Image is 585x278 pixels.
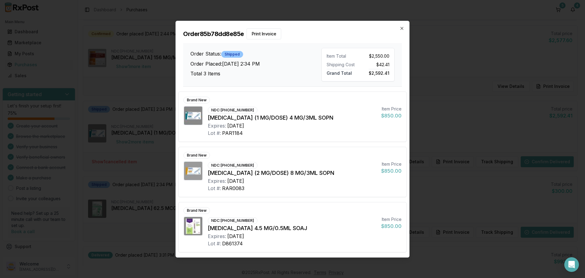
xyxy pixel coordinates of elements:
[183,28,402,39] h2: Order 85b78dd8e85e
[227,177,244,185] div: [DATE]
[208,217,257,224] div: NDC: [PHONE_NUMBER]
[208,233,226,240] div: Expires:
[222,240,243,247] div: D861374
[369,69,389,76] span: $2,592.41
[184,107,202,125] img: Ozempic (1 MG/DOSE) 4 MG/3ML SOPN
[208,224,376,233] div: [MEDICAL_DATA] 4.5 MG/0.5ML SOAJ
[327,62,356,68] div: Shipping Cost
[381,222,402,230] div: $850.00
[184,162,202,180] img: Ozempic (2 MG/DOSE) 8 MG/3ML SOPN
[183,97,210,103] div: Brand New
[246,28,282,39] button: Print Invoice
[227,233,244,240] div: [DATE]
[190,50,321,57] h3: Order Status:
[208,177,226,185] div: Expires:
[381,167,402,175] div: $850.00
[381,216,402,222] div: Item Price
[327,69,352,76] span: Grand Total
[222,185,244,192] div: RAR0083
[327,53,356,59] div: Item Total
[208,240,221,247] div: Lot #:
[360,62,389,68] div: $42.41
[208,162,257,169] div: NDC: [PHONE_NUMBER]
[208,129,221,137] div: Lot #:
[190,70,321,77] h3: Total 3 Items
[183,207,210,214] div: Brand New
[360,53,389,59] div: $2,550.00
[183,152,210,159] div: Brand New
[381,112,402,119] div: $850.00
[381,106,402,112] div: Item Price
[221,51,243,57] div: Shipped
[208,185,221,192] div: Lot #:
[208,169,376,177] div: [MEDICAL_DATA] (2 MG/DOSE) 8 MG/3ML SOPN
[381,161,402,167] div: Item Price
[208,114,376,122] div: [MEDICAL_DATA] (1 MG/DOSE) 4 MG/3ML SOPN
[190,60,321,67] h3: Order Placed: [DATE] 2:34 PM
[227,122,244,129] div: [DATE]
[208,107,257,114] div: NDC: [PHONE_NUMBER]
[222,129,243,137] div: PAR1184
[184,217,202,235] img: Trulicity 4.5 MG/0.5ML SOAJ
[208,122,226,129] div: Expires:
